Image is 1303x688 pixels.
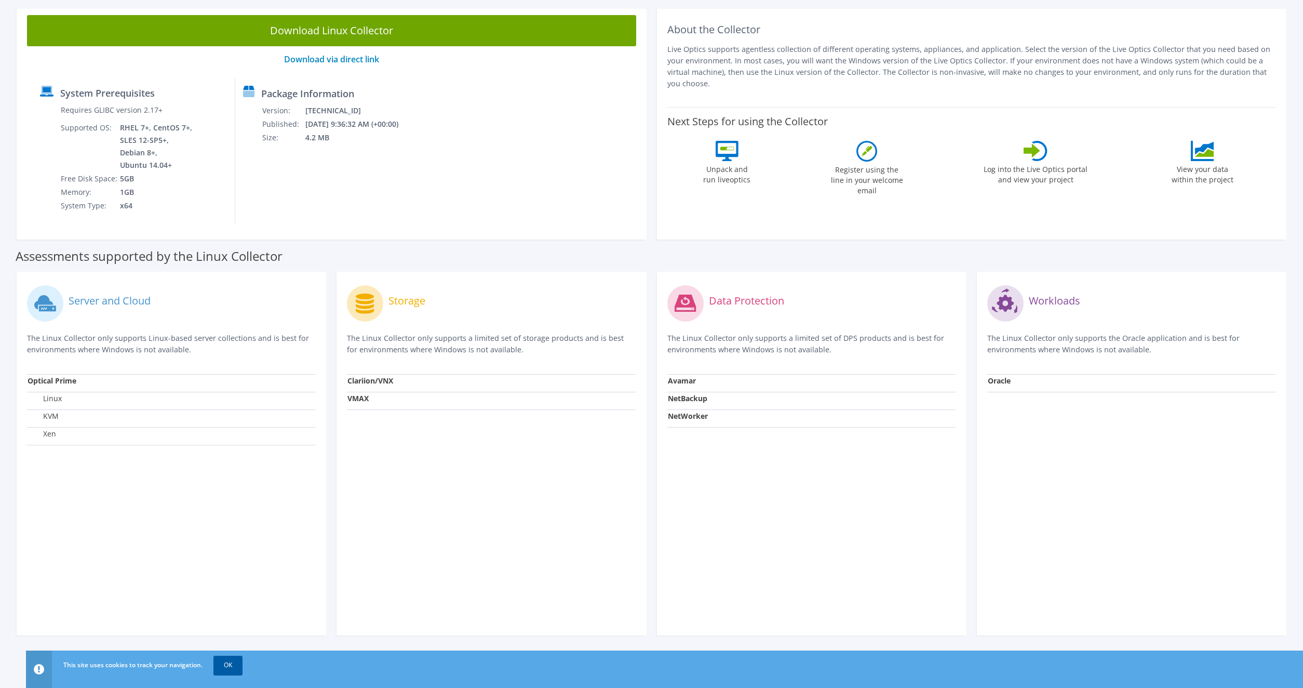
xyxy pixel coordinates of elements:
[262,131,305,144] td: Size:
[668,411,708,421] strong: NetWorker
[284,54,379,65] a: Download via direct link
[27,15,636,46] a: Download Linux Collector
[63,660,203,669] span: This site uses cookies to track your navigation.
[119,199,194,213] td: x64
[262,104,305,117] td: Version:
[60,186,119,199] td: Memory:
[667,115,828,128] label: Next Steps for using the Collector
[983,161,1088,185] label: Log into the Live Optics portal and view your project
[119,186,194,199] td: 1GB
[388,296,425,306] label: Storage
[119,172,194,186] td: 5GB
[60,88,155,98] label: System Prerequisites
[16,251,283,261] label: Assessments supported by the Linux Collector
[668,393,707,403] strong: NetBackup
[28,411,59,421] label: KVM
[213,656,243,674] a: OK
[60,172,119,186] td: Free Disk Space:
[28,376,76,386] strong: Optical Prime
[27,333,316,355] p: The Linux Collector only supports Linux-based server collections and is best for environments whe...
[119,121,194,172] td: RHEL 7+, CentOS 7+, SLES 12-SP5+, Debian 8+, Ubuntu 14.04+
[988,376,1011,386] strong: Oracle
[262,117,305,131] td: Published:
[347,376,393,386] strong: Clariion/VNX
[28,429,56,439] label: Xen
[60,121,119,172] td: Supported OS:
[703,161,751,185] label: Unpack and run liveoptics
[667,333,956,355] p: The Linux Collector only supports a limited set of DPS products and is best for environments wher...
[60,199,119,213] td: System Type:
[347,333,636,355] p: The Linux Collector only supports a limited set of storage products and is best for environments ...
[28,393,62,404] label: Linux
[1165,161,1240,185] label: View your data within the project
[69,296,151,306] label: Server and Cloud
[305,131,412,144] td: 4.2 MB
[987,333,1276,355] p: The Linux Collector only supports the Oracle application and is best for environments where Windo...
[668,376,696,386] strong: Avamar
[709,296,784,306] label: Data Protection
[667,23,1277,36] h2: About the Collector
[305,117,412,131] td: [DATE] 9:36:32 AM (+00:00)
[667,44,1277,89] p: Live Optics supports agentless collection of different operating systems, appliances, and applica...
[828,162,906,196] label: Register using the line in your welcome email
[1029,296,1080,306] label: Workloads
[261,88,354,99] label: Package Information
[347,393,369,403] strong: VMAX
[305,104,412,117] td: [TECHNICAL_ID]
[61,105,163,115] label: Requires GLIBC version 2.17+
